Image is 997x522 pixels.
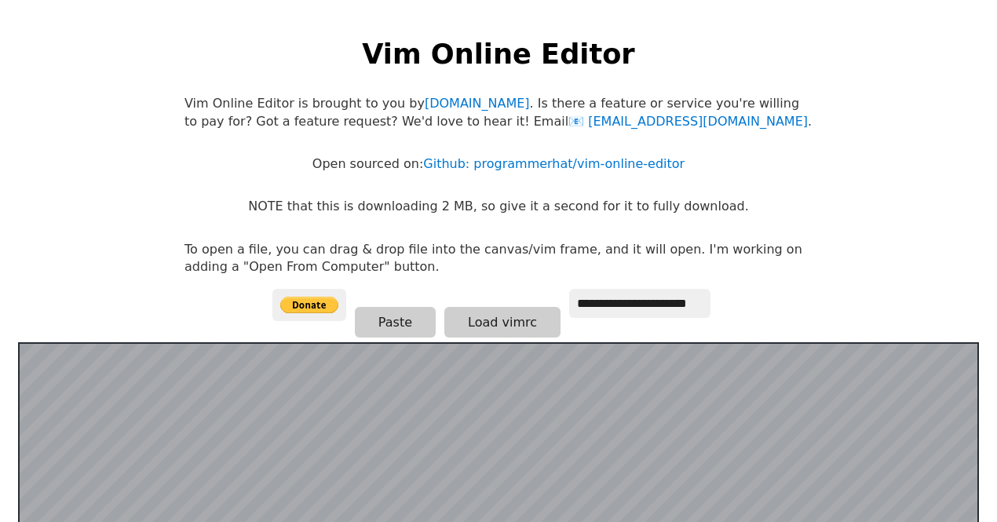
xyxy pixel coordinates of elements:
a: [DOMAIN_NAME] [425,96,530,111]
button: Load vimrc [444,307,561,338]
a: [EMAIL_ADDRESS][DOMAIN_NAME] [568,114,808,129]
button: Paste [355,307,436,338]
a: Github: programmerhat/vim-online-editor [423,156,685,171]
h1: Vim Online Editor [362,35,634,73]
p: Vim Online Editor is brought to you by . Is there a feature or service you're willing to pay for?... [184,95,813,130]
p: Open sourced on: [312,155,685,173]
p: NOTE that this is downloading 2 MB, so give it a second for it to fully download. [248,198,748,215]
p: To open a file, you can drag & drop file into the canvas/vim frame, and it will open. I'm working... [184,241,813,276]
